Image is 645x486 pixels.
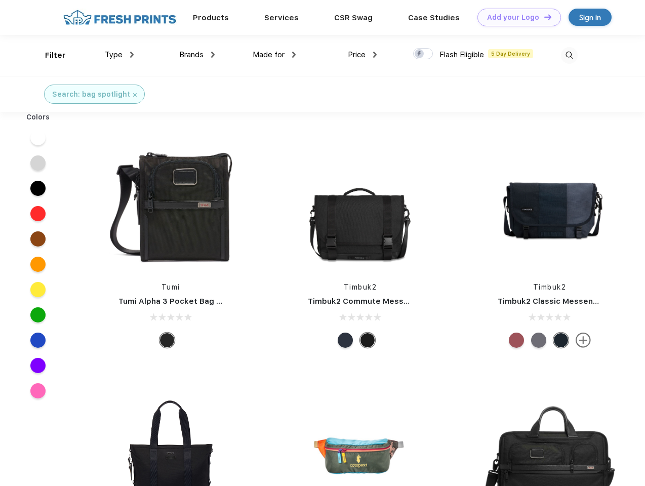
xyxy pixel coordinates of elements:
div: Eco Army Pop [531,333,546,348]
a: Tumi [162,283,180,291]
span: Type [105,50,123,59]
img: dropdown.png [292,52,296,58]
img: DT [544,14,551,20]
div: Black [159,333,175,348]
span: Made for [253,50,285,59]
a: Timbuk2 [344,283,377,291]
div: Eco Nautical [338,333,353,348]
img: func=resize&h=266 [103,137,238,272]
a: Timbuk2 [533,283,567,291]
img: dropdown.png [130,52,134,58]
span: Flash Eligible [439,50,484,59]
span: Price [348,50,366,59]
span: 5 Day Delivery [488,49,533,58]
img: desktop_search.svg [561,47,578,64]
div: Search: bag spotlight [52,89,130,100]
a: Timbuk2 Commute Messenger Bag [308,297,444,306]
div: Eco Collegiate Red [509,333,524,348]
img: more.svg [576,333,591,348]
img: fo%20logo%202.webp [60,9,179,26]
img: func=resize&h=266 [482,137,617,272]
div: Add your Logo [487,13,539,22]
div: Sign in [579,12,601,23]
div: Eco Monsoon [553,333,569,348]
a: Products [193,13,229,22]
a: Sign in [569,9,612,26]
a: Tumi Alpha 3 Pocket Bag Small [118,297,237,306]
span: Brands [179,50,204,59]
a: Timbuk2 Classic Messenger Bag [498,297,623,306]
img: dropdown.png [211,52,215,58]
div: Colors [19,112,58,123]
img: filter_cancel.svg [133,93,137,97]
div: Eco Black [360,333,375,348]
img: dropdown.png [373,52,377,58]
div: Filter [45,50,66,61]
img: func=resize&h=266 [293,137,427,272]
